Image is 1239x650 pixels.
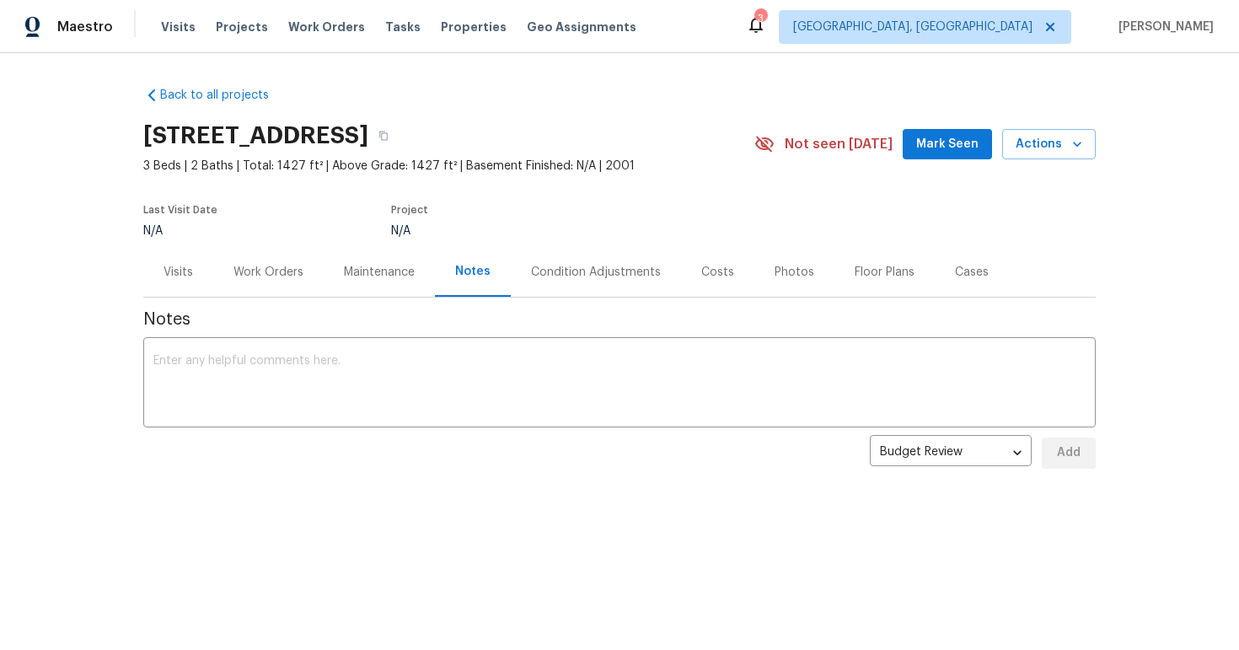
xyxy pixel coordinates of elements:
span: Maestro [57,19,113,35]
div: 3 [754,10,766,27]
span: Not seen [DATE] [785,136,893,153]
span: Project [391,205,428,215]
h2: [STREET_ADDRESS] [143,127,368,144]
span: Properties [441,19,507,35]
span: [PERSON_NAME] [1112,19,1214,35]
div: Cases [955,264,989,281]
span: Mark Seen [916,134,979,155]
span: Tasks [385,21,421,33]
div: N/A [143,225,217,237]
button: Mark Seen [903,129,992,160]
span: Geo Assignments [527,19,636,35]
div: Notes [455,263,491,280]
span: Work Orders [288,19,365,35]
div: Visits [164,264,193,281]
div: N/A [391,225,715,237]
span: [GEOGRAPHIC_DATA], [GEOGRAPHIC_DATA] [793,19,1032,35]
div: Budget Review [870,432,1032,474]
div: Photos [775,264,814,281]
div: Work Orders [233,264,303,281]
a: Back to all projects [143,87,305,104]
span: Notes [143,311,1096,328]
div: Costs [701,264,734,281]
span: Last Visit Date [143,205,217,215]
span: Actions [1016,134,1082,155]
div: Maintenance [344,264,415,281]
button: Actions [1002,129,1096,160]
div: Floor Plans [855,264,914,281]
span: Projects [216,19,268,35]
div: Condition Adjustments [531,264,661,281]
span: 3 Beds | 2 Baths | Total: 1427 ft² | Above Grade: 1427 ft² | Basement Finished: N/A | 2001 [143,158,754,175]
span: Visits [161,19,196,35]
